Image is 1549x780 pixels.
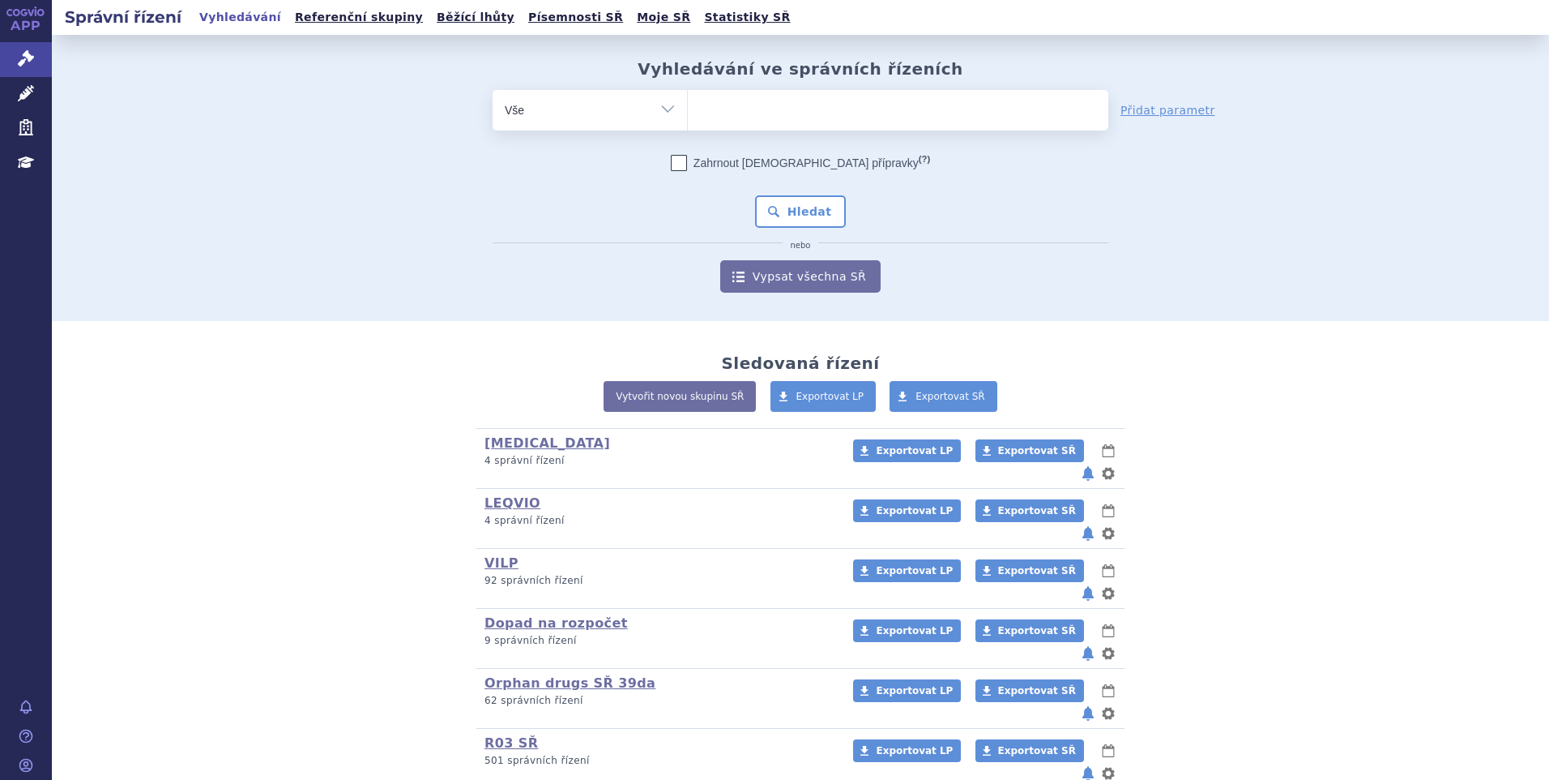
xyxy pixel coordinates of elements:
[1100,524,1116,543] button: nastavení
[638,59,963,79] h2: Vyhledávání ve správních řízeních
[975,439,1084,462] a: Exportovat SŘ
[1100,644,1116,663] button: nastavení
[998,625,1076,636] span: Exportovat SŘ
[1100,704,1116,723] button: nastavení
[290,6,428,28] a: Referenční skupiny
[998,745,1076,756] span: Exportovat SŘ
[484,454,832,468] p: 4 správní řízení
[484,754,832,768] p: 501 správních řízení
[998,445,1076,456] span: Exportovat SŘ
[853,739,961,762] a: Exportovat LP
[755,195,847,228] button: Hledat
[919,154,930,165] abbr: (?)
[876,625,953,636] span: Exportovat LP
[915,391,985,402] span: Exportovat SŘ
[975,739,1084,762] a: Exportovat SŘ
[484,634,832,648] p: 9 správních řízení
[721,354,879,373] h2: Sledovaná řízení
[1100,464,1116,483] button: nastavení
[194,6,286,28] a: Vyhledávání
[853,439,961,462] a: Exportovat LP
[484,435,610,451] a: [MEDICAL_DATA]
[876,445,953,456] span: Exportovat LP
[975,619,1084,642] a: Exportovat SŘ
[1120,102,1215,118] a: Přidat parametr
[671,155,930,171] label: Zahrnout [DEMOGRAPHIC_DATA] přípravky
[975,559,1084,582] a: Exportovat SŘ
[1100,501,1116,521] button: lhůty
[52,6,194,28] h2: Správní řízení
[1080,584,1096,603] button: notifikace
[720,260,881,293] a: Vypsat všechna SŘ
[484,514,832,528] p: 4 správní řízení
[975,679,1084,702] a: Exportovat SŘ
[876,565,953,576] span: Exportovat LP
[604,381,756,412] a: Vytvořit novou skupinu SŘ
[770,381,877,412] a: Exportovat LP
[853,559,961,582] a: Exportovat LP
[1100,441,1116,461] button: lhůty
[853,619,961,642] a: Exportovat LP
[523,6,628,28] a: Písemnosti SŘ
[484,574,832,588] p: 92 správních řízení
[853,679,961,702] a: Exportovat LP
[876,505,953,516] span: Exportovat LP
[796,391,864,402] span: Exportovat LP
[1080,524,1096,543] button: notifikace
[632,6,695,28] a: Moje SŘ
[1100,584,1116,603] button: nastavení
[890,381,997,412] a: Exportovat SŘ
[1100,681,1116,701] button: lhůty
[1100,621,1116,641] button: lhůty
[484,495,540,511] a: LEQVIO
[783,241,819,251] i: nebo
[1080,464,1096,483] button: notifikace
[1100,561,1116,581] button: lhůty
[1100,741,1116,761] button: lhůty
[484,615,628,631] a: Dopad na rozpočet
[998,565,1076,576] span: Exportovat SŘ
[484,694,832,708] p: 62 správních řízení
[484,735,538,751] a: R03 SŘ
[699,6,795,28] a: Statistiky SŘ
[1080,704,1096,723] button: notifikace
[484,555,518,571] a: VILP
[853,499,961,522] a: Exportovat LP
[484,675,655,691] a: Orphan drugs SŘ 39da
[998,505,1076,516] span: Exportovat SŘ
[876,685,953,696] span: Exportovat LP
[998,685,1076,696] span: Exportovat SŘ
[975,499,1084,522] a: Exportovat SŘ
[876,745,953,756] span: Exportovat LP
[432,6,519,28] a: Běžící lhůty
[1080,644,1096,663] button: notifikace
